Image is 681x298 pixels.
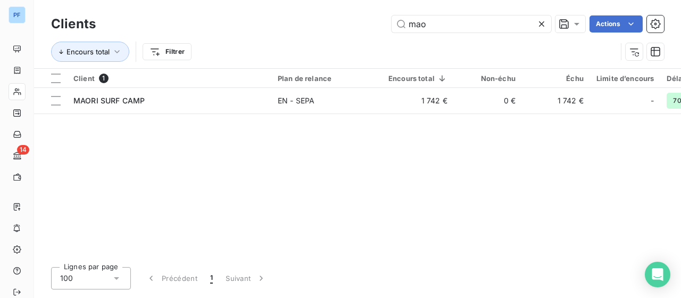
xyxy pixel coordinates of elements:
[651,95,654,106] span: -
[210,273,213,284] span: 1
[67,47,110,56] span: Encours total
[139,267,204,289] button: Précédent
[60,273,73,284] span: 100
[454,88,522,114] td: 0 €
[522,88,590,114] td: 1 742 €
[51,42,129,62] button: Encours total
[73,74,95,83] span: Client
[9,6,26,23] div: PF
[388,74,447,83] div: Encours total
[278,95,314,106] div: EN - SEPA
[528,74,584,83] div: Échu
[99,74,109,83] span: 1
[9,147,25,164] a: 14
[219,267,273,289] button: Suivant
[596,74,654,83] div: Limite d’encours
[143,43,192,60] button: Filtrer
[382,88,454,114] td: 1 742 €
[460,74,516,83] div: Non-échu
[589,15,643,33] button: Actions
[278,74,376,83] div: Plan de relance
[51,14,96,34] h3: Clients
[392,15,551,33] input: Rechercher
[73,96,145,105] span: MAORI SURF CAMP
[17,145,29,155] span: 14
[645,262,670,287] div: Open Intercom Messenger
[204,267,219,289] button: 1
